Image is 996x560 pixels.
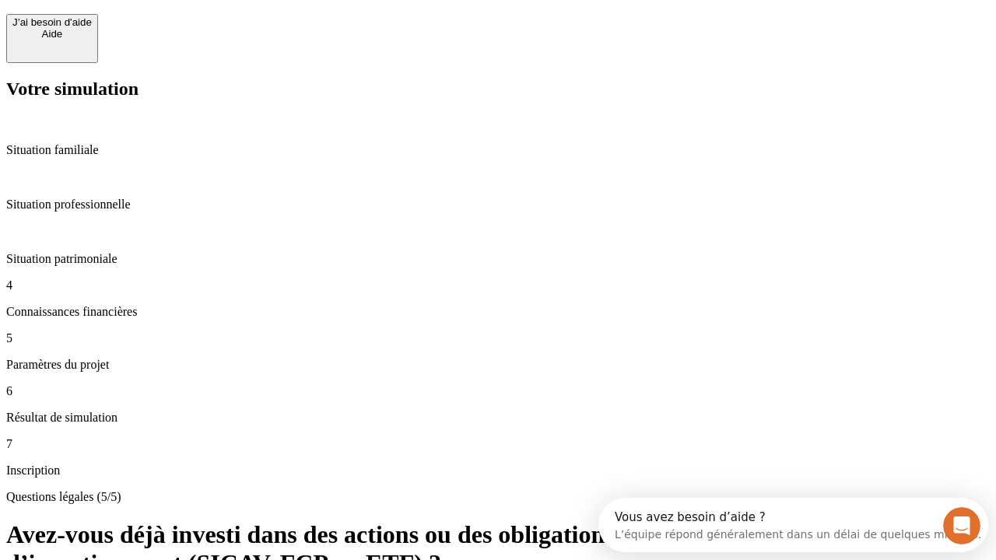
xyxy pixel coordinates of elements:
[6,252,990,266] p: Situation patrimoniale
[943,507,980,544] iframe: Intercom live chat
[6,384,990,398] p: 6
[6,358,990,372] p: Paramètres du projet
[12,28,92,40] div: Aide
[6,14,98,63] button: J’ai besoin d'aideAide
[16,13,383,26] div: Vous avez besoin d’aide ?
[6,143,990,157] p: Situation familiale
[16,26,383,42] div: L’équipe répond généralement dans un délai de quelques minutes.
[6,411,990,425] p: Résultat de simulation
[6,6,429,49] div: Ouvrir le Messenger Intercom
[6,464,990,478] p: Inscription
[6,490,990,504] p: Questions légales (5/5)
[12,16,92,28] div: J’ai besoin d'aide
[6,198,990,212] p: Situation professionnelle
[6,437,990,451] p: 7
[6,331,990,345] p: 5
[6,278,990,292] p: 4
[6,305,990,319] p: Connaissances financières
[598,498,988,552] iframe: Intercom live chat discovery launcher
[6,79,990,100] h2: Votre simulation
